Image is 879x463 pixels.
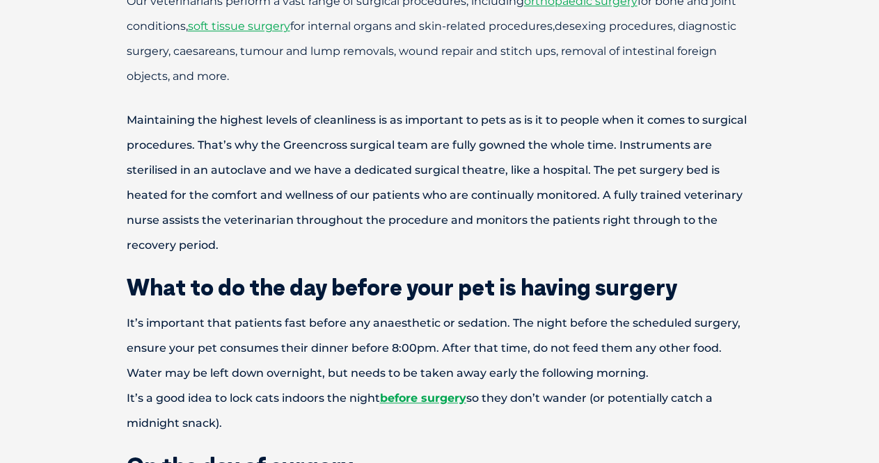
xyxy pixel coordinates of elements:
[78,311,802,436] p: It’s important that patients fast before any anaesthetic or sedation. The night before the schedu...
[127,19,736,83] span: desexing procedures, diagnostic surgery, caesareans, tumour and lump removals, wound repair and s...
[78,276,802,298] h2: What to do the day before your pet is having surgery
[290,19,555,33] span: for internal organs and skin-related procedures,
[380,391,466,405] a: before surgery
[78,108,802,258] p: Maintaining the highest levels of cleanliness is as important to pets as is it to people when it ...
[188,19,290,33] a: soft tissue surgery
